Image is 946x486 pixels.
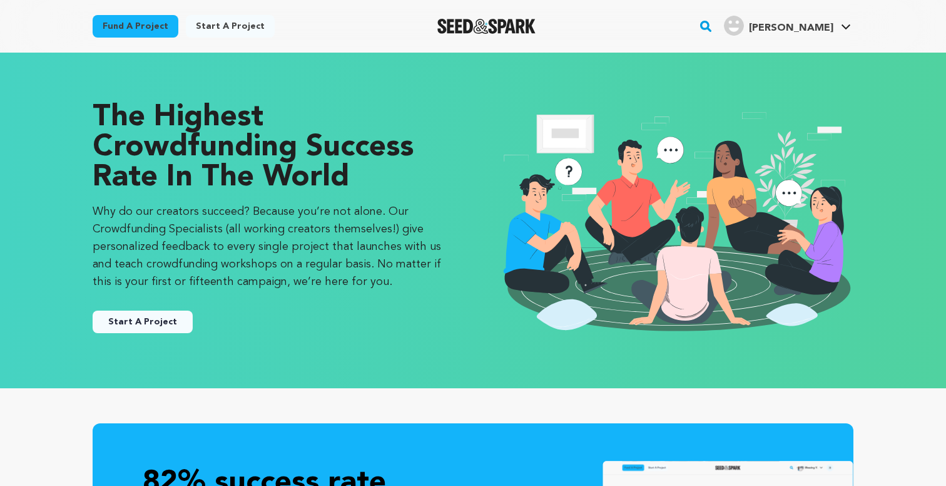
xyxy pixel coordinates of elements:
p: Why do our creators succeed? Because you’re not alone. Our Crowdfunding Specialists (all working ... [93,203,448,291]
img: seedandspark start project illustration image [498,103,853,338]
p: The Highest Crowdfunding Success Rate in the World [93,103,448,193]
button: Start A Project [93,311,193,333]
a: Fund a project [93,15,178,38]
div: Smith E.'s Profile [724,16,833,36]
span: Smith E.'s Profile [721,13,853,39]
a: Seed&Spark Homepage [437,19,536,34]
a: Start a project [186,15,275,38]
span: [PERSON_NAME] [749,23,833,33]
img: user.png [724,16,744,36]
a: Smith E.'s Profile [721,13,853,36]
img: Seed&Spark Logo Dark Mode [437,19,536,34]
